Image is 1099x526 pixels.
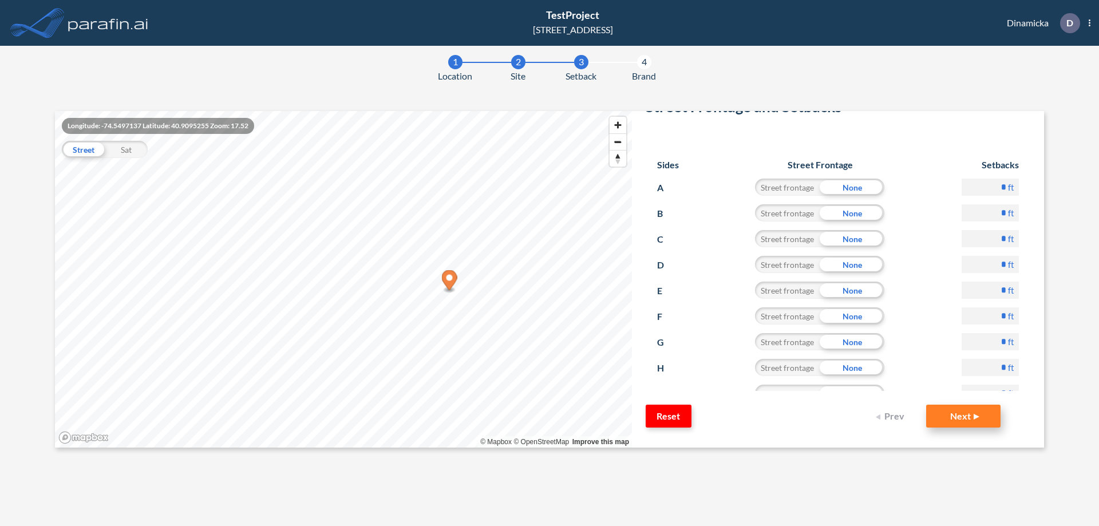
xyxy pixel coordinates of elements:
div: None [820,204,884,222]
p: E [657,282,678,300]
img: logo [66,11,151,34]
span: Zoom out [610,134,626,150]
div: Street frontage [755,359,820,376]
div: Street [62,141,105,158]
label: ft [1008,387,1014,399]
div: None [820,359,884,376]
span: Setback [566,69,596,83]
button: Reset bearing to north [610,150,626,167]
div: Street frontage [755,307,820,325]
div: None [820,307,884,325]
div: 3 [574,55,588,69]
canvas: Map [55,111,632,448]
h6: Setbacks [962,159,1019,170]
div: None [820,230,884,247]
label: ft [1008,207,1014,219]
button: Reset [646,405,691,428]
p: C [657,230,678,248]
label: ft [1008,336,1014,347]
a: Mapbox [480,438,512,446]
div: Dinamicka [990,13,1090,33]
label: ft [1008,284,1014,296]
label: ft [1008,310,1014,322]
div: None [820,256,884,273]
span: Location [438,69,472,83]
button: Next [926,405,1001,428]
p: A [657,179,678,197]
label: ft [1008,259,1014,270]
h6: Street Frontage [744,159,896,170]
label: ft [1008,181,1014,193]
div: Longitude: -74.5497137 Latitude: 40.9095255 Zoom: 17.52 [62,118,254,134]
div: [STREET_ADDRESS] [533,23,613,37]
div: None [820,179,884,196]
div: Street frontage [755,230,820,247]
div: Sat [105,141,148,158]
div: None [820,333,884,350]
div: 4 [637,55,651,69]
div: Map marker [442,270,457,294]
div: None [820,282,884,299]
div: 2 [511,55,525,69]
p: G [657,333,678,351]
p: D [657,256,678,274]
p: F [657,307,678,326]
button: Prev [869,405,915,428]
a: Mapbox homepage [58,431,109,444]
p: I [657,385,678,403]
div: Street frontage [755,385,820,402]
span: Reset bearing to north [610,151,626,167]
a: OpenStreetMap [513,438,569,446]
div: Street frontage [755,282,820,299]
span: Site [511,69,525,83]
div: Street frontage [755,204,820,222]
div: None [820,385,884,402]
p: D [1066,18,1073,28]
div: 1 [448,55,462,69]
button: Zoom in [610,117,626,133]
div: Street frontage [755,256,820,273]
h6: Sides [657,159,679,170]
div: Street frontage [755,179,820,196]
p: B [657,204,678,223]
div: Street frontage [755,333,820,350]
label: ft [1008,362,1014,373]
label: ft [1008,233,1014,244]
span: TestProject [546,9,599,21]
span: Brand [632,69,656,83]
a: Improve this map [572,438,629,446]
button: Zoom out [610,133,626,150]
p: H [657,359,678,377]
